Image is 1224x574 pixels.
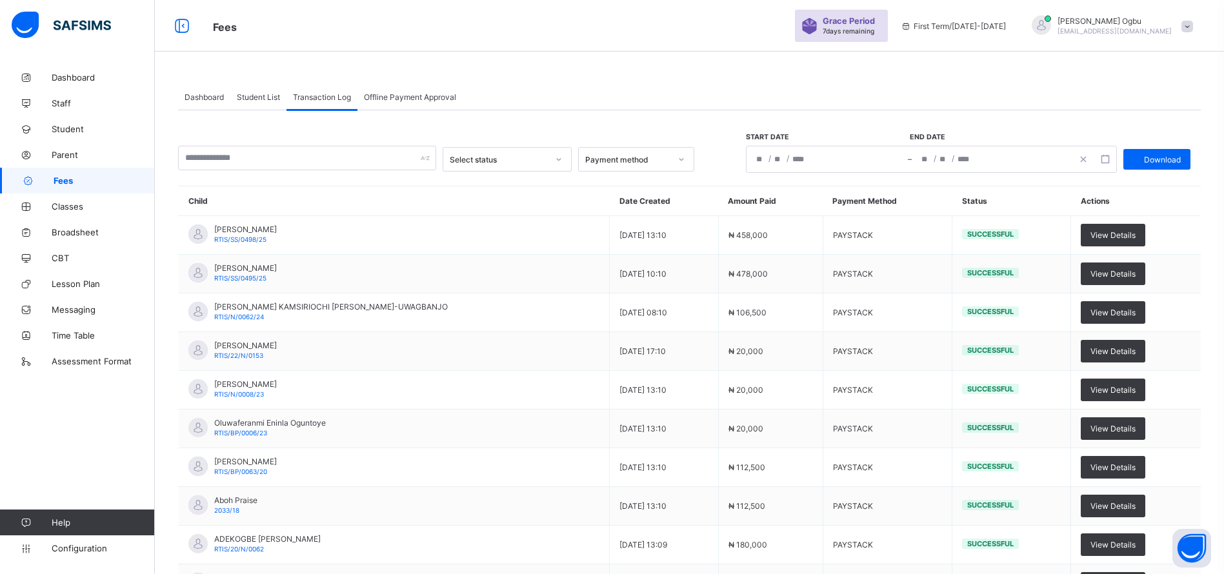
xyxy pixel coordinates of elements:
[823,371,952,410] td: PAYSTACK
[1144,155,1181,164] span: Download
[967,384,1014,393] span: Successful
[1172,529,1211,568] button: Open asap
[823,448,952,487] td: PAYSTACK
[728,385,763,395] span: ₦ 20,000
[214,418,326,428] span: Oluwaferanmi Eninla Oguntoye
[901,21,1006,31] span: session/term information
[52,356,155,366] span: Assessment Format
[214,390,264,398] span: RTIS/N/0008/23
[364,92,456,102] span: Offline Payment Approval
[54,175,155,186] span: Fees
[1090,501,1136,511] span: View Details
[1090,308,1136,317] span: View Details
[52,253,155,263] span: CBT
[787,153,789,164] span: /
[718,186,823,216] th: Amount Paid
[1019,15,1199,37] div: AnnOgbu
[1090,540,1136,549] span: View Details
[823,526,952,564] td: PAYSTACK
[52,227,155,237] span: Broadsheet
[293,92,351,102] span: Transaction Log
[214,341,277,350] span: [PERSON_NAME]
[214,224,277,234] span: [PERSON_NAME]
[610,526,718,564] td: [DATE] 13:09
[823,255,952,293] td: PAYSTACK
[768,153,771,164] span: /
[823,410,952,448] td: PAYSTACK
[967,539,1014,548] span: Successful
[12,12,111,39] img: safsims
[52,201,155,212] span: Classes
[52,543,154,553] span: Configuration
[823,186,952,216] th: Payment Method
[823,27,874,35] span: 7 days remaining
[610,487,718,526] td: [DATE] 13:10
[214,429,267,437] span: RTIS/BP/0006/23
[728,424,763,433] span: ₦ 20,000
[610,186,718,216] th: Date Created
[1058,27,1172,35] span: [EMAIL_ADDRESS][DOMAIN_NAME]
[214,351,263,359] span: RTIS/22/N/0153
[214,263,277,273] span: [PERSON_NAME]
[728,269,768,279] span: ₦ 478,000
[214,235,266,243] span: RTIS/SS/0498/25
[213,21,237,34] span: Fees
[214,457,277,466] span: [PERSON_NAME]
[610,332,718,371] td: [DATE] 17:10
[823,216,952,255] td: PAYSTACK
[52,279,155,289] span: Lesson Plan
[585,155,670,164] div: Payment method
[610,255,718,293] td: [DATE] 10:10
[952,153,954,164] span: /
[1090,424,1136,433] span: View Details
[728,346,763,356] span: ₦ 20,000
[214,302,448,312] span: [PERSON_NAME] KAMSIRIOCHI [PERSON_NAME]-UWAGBANJO
[728,230,768,240] span: ₦ 458,000
[214,468,267,475] span: RTIS/BP/0063/20
[214,313,264,321] span: RTIS/N/0062/24
[214,506,239,514] span: 2033/18
[1090,230,1136,240] span: View Details
[967,307,1014,316] span: Successful
[1090,385,1136,395] span: View Details
[237,92,280,102] span: Student List
[450,155,548,164] div: Select status
[610,448,718,487] td: [DATE] 13:10
[610,410,718,448] td: [DATE] 13:10
[801,18,818,34] img: sticker-purple.71386a28dfed39d6af7621340158ba97.svg
[610,371,718,410] td: [DATE] 13:10
[179,186,610,216] th: Child
[1058,16,1172,26] span: [PERSON_NAME] Ogbu
[967,346,1014,355] span: Successful
[610,216,718,255] td: [DATE] 13:10
[52,124,155,134] span: Student
[1090,269,1136,279] span: View Details
[214,495,257,505] span: Aboh Praise
[1090,462,1136,472] span: View Details
[214,545,264,553] span: RTIS/20/N/0062
[185,92,224,102] span: Dashboard
[728,462,765,472] span: ₦ 112,500
[1071,186,1201,216] th: Actions
[610,293,718,332] td: [DATE] 08:10
[823,487,952,526] td: PAYSTACK
[952,186,1071,216] th: Status
[967,423,1014,432] span: Successful
[52,304,155,315] span: Messaging
[746,133,910,141] span: Start date
[910,133,1074,141] span: End date
[728,540,767,549] span: ₦ 180,000
[967,230,1014,239] span: Successful
[728,501,765,511] span: ₦ 112,500
[52,517,154,528] span: Help
[52,72,155,83] span: Dashboard
[823,332,952,371] td: PAYSTACK
[908,153,912,165] span: –
[1090,346,1136,356] span: View Details
[934,153,936,164] span: /
[823,16,875,26] span: Grace Period
[214,534,321,544] span: ADEKOGBE [PERSON_NAME]
[967,268,1014,277] span: Successful
[823,293,952,332] td: PAYSTACK
[967,462,1014,471] span: Successful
